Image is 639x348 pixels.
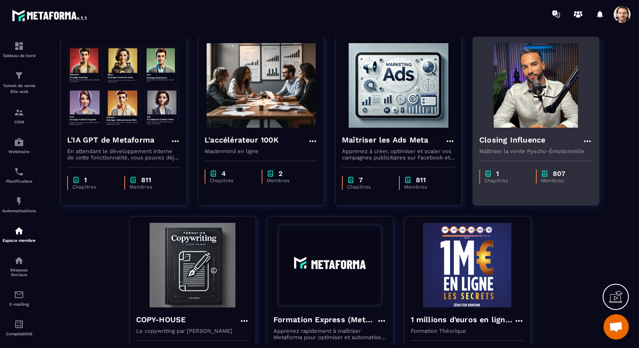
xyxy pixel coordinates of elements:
img: chapter [72,176,80,184]
p: 7 [359,176,363,184]
a: social-networksocial-networkRéseaux Sociaux [2,249,36,283]
p: Maîtriser la vente Pyscho-Émotionnelle [479,148,593,154]
img: formation-background [342,43,455,128]
img: chapter [541,170,549,178]
p: Chapitres [347,184,390,190]
h4: Closing Influence [479,134,545,146]
p: Réseaux Sociaux [2,268,36,277]
img: chapter [210,170,217,178]
img: chapter [484,170,492,178]
p: 811 [141,176,151,184]
img: formation-background [411,223,524,307]
img: chapter [404,176,412,184]
p: Apprenez rapidement à maîtriser Metaforma pour optimiser et automatiser votre business. 🚀 [273,328,387,340]
img: formation [14,71,24,81]
img: automations [14,196,24,206]
p: 4 [221,170,226,178]
p: Chapitres [72,184,116,190]
h4: Formation Express (Metaforma) [273,314,377,326]
img: automations [14,137,24,147]
p: Membres [129,184,172,190]
img: formation-background [273,223,387,307]
img: scheduler [14,167,24,177]
a: formation-backgroundL'accélérateur 100KMastermind en lignechapter4Chapitreschapter2Membres [198,36,335,216]
a: automationsautomationsEspace membre [2,219,36,249]
a: formationformationTunnel de vente Site web [2,64,36,101]
a: automationsautomationsAutomatisations [2,190,36,219]
p: Apprenez à créer, optimiser et scaler vos campagnes publicitaires sur Facebook et Instagram. [342,148,455,161]
img: formation [14,41,24,51]
p: 1 [496,170,499,178]
img: formation-background [479,43,593,128]
p: Formation Théorique [411,328,524,334]
h4: L'accélérateur 100K [205,134,279,146]
p: Chapitres [210,178,253,184]
h4: L'IA GPT de Metaforma [67,134,154,146]
img: logo [12,8,88,23]
p: Comptabilité [2,332,36,336]
img: chapter [347,176,355,184]
p: Tunnel de vente Site web [2,83,36,95]
p: Espace membre [2,238,36,243]
img: email [14,290,24,300]
p: 2 [279,170,282,178]
p: Webinaire [2,149,36,154]
p: Membres [267,178,309,184]
img: chapter [129,176,137,184]
h4: Maîtriser les Ads Meta [342,134,428,146]
img: formation-background [67,43,180,128]
a: formation-backgroundMaîtriser les Ads MetaApprenez à créer, optimiser et scaler vos campagnes pub... [335,36,472,216]
p: En attendant le développement interne de cette fonctionnalité, vous pouvez déjà l’utiliser avec C... [67,148,180,161]
p: Membres [404,184,447,190]
a: formation-backgroundClosing InfluenceMaîtriser la vente Pyscho-Émotionnellechapter1Chapitreschapt... [472,36,610,216]
img: automations [14,226,24,236]
div: Ouvrir le chat [603,314,629,340]
img: formation [14,107,24,118]
h4: 1 millions d'euros en ligne les secrets [411,314,514,326]
a: formationformationCRM [2,101,36,131]
img: chapter [267,170,274,178]
a: schedulerschedulerPlanificateur [2,160,36,190]
p: Planificateur [2,179,36,184]
a: formation-backgroundL'IA GPT de MetaformaEn attendant le développement interne de cette fonctionn... [60,36,198,216]
p: 1 [84,176,87,184]
img: formation-background [136,223,249,307]
p: CRM [2,120,36,124]
p: Chapitres [484,178,527,184]
a: automationsautomationsWebinaire [2,131,36,160]
a: accountantaccountantComptabilité [2,313,36,343]
a: emailemailE-mailing [2,283,36,313]
p: Le copywriting par [PERSON_NAME] [136,328,249,334]
a: formationformationTableau de bord [2,35,36,64]
img: social-network [14,255,24,266]
p: 807 [553,170,565,178]
img: accountant [14,319,24,329]
p: Mastermind en ligne [205,148,318,154]
p: 811 [416,176,426,184]
img: formation-background [205,43,318,128]
p: Tableau de bord [2,53,36,58]
p: E-mailing [2,302,36,307]
p: Automatisations [2,208,36,213]
h4: COPY-HOUSE [136,314,186,326]
p: Membres [541,178,584,184]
